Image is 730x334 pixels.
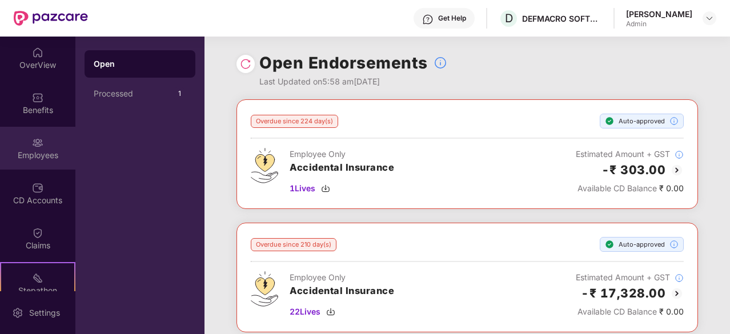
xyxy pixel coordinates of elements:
[32,92,43,103] img: svg+xml;base64,PHN2ZyBpZD0iQmVuZWZpdHMiIHhtbG5zPSJodHRwOi8vd3d3LnczLm9yZy8yMDAwL3N2ZyIgd2lkdGg9Ij...
[26,307,63,319] div: Settings
[240,58,251,70] img: svg+xml;base64,PHN2ZyBpZD0iUmVsb2FkLTMyeDMyIiB4bWxucz0iaHR0cDovL3d3dy53My5vcmcvMjAwMC9zdmciIHdpZH...
[32,272,43,284] img: svg+xml;base64,PHN2ZyB4bWxucz0iaHR0cDovL3d3dy53My5vcmcvMjAwMC9zdmciIHdpZHRoPSIyMSIgaGVpZ2h0PSIyMC...
[14,11,88,26] img: New Pazcare Logo
[576,148,684,160] div: Estimated Amount + GST
[32,137,43,148] img: svg+xml;base64,PHN2ZyBpZD0iRW1wbG95ZWVzIiB4bWxucz0iaHR0cDovL3d3dy53My5vcmcvMjAwMC9zdmciIHdpZHRoPS...
[581,284,665,303] h2: -₹ 17,328.00
[259,75,447,88] div: Last Updated on 5:58 am[DATE]
[675,273,684,283] img: svg+xml;base64,PHN2ZyBpZD0iSW5mb18tXzMyeDMyIiBkYXRhLW5hbWU9IkluZm8gLSAzMngzMiIgeG1sbnM9Imh0dHA6Ly...
[290,305,320,318] span: 22 Lives
[601,160,666,179] h2: -₹ 303.00
[32,47,43,58] img: svg+xml;base64,PHN2ZyBpZD0iSG9tZSIgeG1sbnM9Imh0dHA6Ly93d3cudzMub3JnLzIwMDAvc3ZnIiB3aWR0aD0iMjAiIG...
[173,87,186,100] div: 1
[505,11,513,25] span: D
[669,240,679,249] img: svg+xml;base64,PHN2ZyBpZD0iSW5mb18tXzMyeDMyIiBkYXRhLW5hbWU9IkluZm8gLSAzMngzMiIgeG1sbnM9Imh0dHA6Ly...
[605,240,614,249] img: svg+xml;base64,PHN2ZyBpZD0iU3RlcC1Eb25lLTE2eDE2IiB4bWxucz0iaHR0cDovL3d3dy53My5vcmcvMjAwMC9zdmciIH...
[422,14,434,25] img: svg+xml;base64,PHN2ZyBpZD0iSGVscC0zMngzMiIgeG1sbnM9Imh0dHA6Ly93d3cudzMub3JnLzIwMDAvc3ZnIiB3aWR0aD...
[94,58,186,70] div: Open
[290,160,394,175] h3: Accidental Insurance
[251,115,338,128] div: Overdue since 224 day(s)
[577,307,657,316] span: Available CD Balance
[576,271,684,284] div: Estimated Amount + GST
[670,287,684,300] img: svg+xml;base64,PHN2ZyBpZD0iQmFjay0yMHgyMCIgeG1sbnM9Imh0dHA6Ly93d3cudzMub3JnLzIwMDAvc3ZnIiB3aWR0aD...
[251,238,336,251] div: Overdue since 210 day(s)
[290,182,315,195] span: 1 Lives
[675,150,684,159] img: svg+xml;base64,PHN2ZyBpZD0iSW5mb18tXzMyeDMyIiBkYXRhLW5hbWU9IkluZm8gLSAzMngzMiIgeG1sbnM9Imh0dHA6Ly...
[626,9,692,19] div: [PERSON_NAME]
[32,227,43,239] img: svg+xml;base64,PHN2ZyBpZD0iQ2xhaW0iIHhtbG5zPSJodHRwOi8vd3d3LnczLm9yZy8yMDAwL3N2ZyIgd2lkdGg9IjIwIi...
[576,182,684,195] div: ₹ 0.00
[94,89,173,98] div: Processed
[670,163,684,177] img: svg+xml;base64,PHN2ZyBpZD0iQmFjay0yMHgyMCIgeG1sbnM9Imh0dHA6Ly93d3cudzMub3JnLzIwMDAvc3ZnIiB3aWR0aD...
[12,307,23,319] img: svg+xml;base64,PHN2ZyBpZD0iU2V0dGluZy0yMHgyMCIgeG1sbnM9Imh0dHA6Ly93d3cudzMub3JnLzIwMDAvc3ZnIiB3aW...
[600,237,684,252] div: Auto-approved
[669,116,679,126] img: svg+xml;base64,PHN2ZyBpZD0iSW5mb18tXzMyeDMyIiBkYXRhLW5hbWU9IkluZm8gLSAzMngzMiIgeG1sbnM9Imh0dHA6Ly...
[1,285,74,296] div: Stepathon
[290,271,394,284] div: Employee Only
[605,116,614,126] img: svg+xml;base64,PHN2ZyBpZD0iU3RlcC1Eb25lLTE2eDE2IiB4bWxucz0iaHR0cDovL3d3dy53My5vcmcvMjAwMC9zdmciIH...
[438,14,466,23] div: Get Help
[576,305,684,318] div: ₹ 0.00
[321,184,330,193] img: svg+xml;base64,PHN2ZyBpZD0iRG93bmxvYWQtMzJ4MzIiIHhtbG5zPSJodHRwOi8vd3d3LnczLm9yZy8yMDAwL3N2ZyIgd2...
[290,148,394,160] div: Employee Only
[600,114,684,128] div: Auto-approved
[577,183,657,193] span: Available CD Balance
[705,14,714,23] img: svg+xml;base64,PHN2ZyBpZD0iRHJvcGRvd24tMzJ4MzIiIHhtbG5zPSJodHRwOi8vd3d3LnczLm9yZy8yMDAwL3N2ZyIgd2...
[626,19,692,29] div: Admin
[326,307,335,316] img: svg+xml;base64,PHN2ZyBpZD0iRG93bmxvYWQtMzJ4MzIiIHhtbG5zPSJodHRwOi8vd3d3LnczLm9yZy8yMDAwL3N2ZyIgd2...
[259,50,428,75] h1: Open Endorsements
[251,148,278,183] img: svg+xml;base64,PHN2ZyB4bWxucz0iaHR0cDovL3d3dy53My5vcmcvMjAwMC9zdmciIHdpZHRoPSI0OS4zMjEiIGhlaWdodD...
[251,271,278,307] img: svg+xml;base64,PHN2ZyB4bWxucz0iaHR0cDovL3d3dy53My5vcmcvMjAwMC9zdmciIHdpZHRoPSI0OS4zMjEiIGhlaWdodD...
[434,56,447,70] img: svg+xml;base64,PHN2ZyBpZD0iSW5mb18tXzMyeDMyIiBkYXRhLW5hbWU9IkluZm8gLSAzMngzMiIgeG1sbnM9Imh0dHA6Ly...
[522,13,602,24] div: DEFMACRO SOFTWARE PRIVATE LIMITED
[32,182,43,194] img: svg+xml;base64,PHN2ZyBpZD0iQ0RfQWNjb3VudHMiIGRhdGEtbmFtZT0iQ0QgQWNjb3VudHMiIHhtbG5zPSJodHRwOi8vd3...
[290,284,394,299] h3: Accidental Insurance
